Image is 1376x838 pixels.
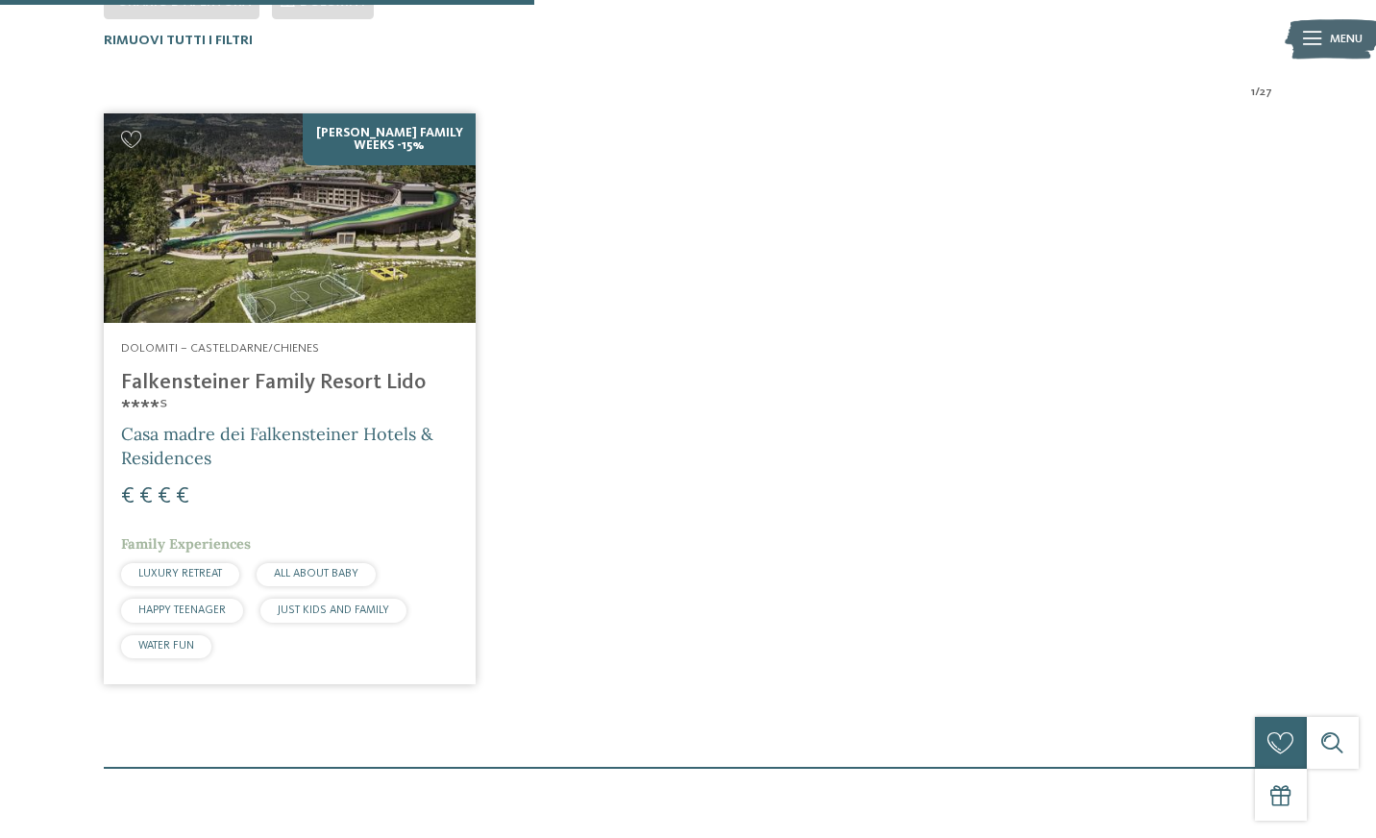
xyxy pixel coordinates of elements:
span: HAPPY TEENAGER [138,604,226,616]
span: Rimuovi tutti i filtri [104,34,253,47]
span: WATER FUN [138,640,194,652]
img: Cercate un hotel per famiglie? Qui troverete solo i migliori! [104,113,476,323]
span: € [158,485,171,508]
span: 27 [1260,84,1272,101]
a: Cercate un hotel per famiglie? Qui troverete solo i migliori! [PERSON_NAME] Family Weeks -15% Dol... [104,113,476,684]
span: / [1255,84,1260,101]
span: € [139,485,153,508]
span: Dolomiti – Casteldarne/Chienes [121,342,319,355]
span: JUST KIDS AND FAMILY [278,604,389,616]
span: LUXURY RETREAT [138,568,222,579]
span: Family Experiences [121,535,251,553]
span: € [176,485,189,508]
span: 1 [1251,84,1255,101]
span: ALL ABOUT BABY [274,568,358,579]
span: € [121,485,135,508]
span: Casa madre dei Falkensteiner Hotels & Residences [121,423,433,469]
h4: Falkensteiner Family Resort Lido ****ˢ [121,370,458,422]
